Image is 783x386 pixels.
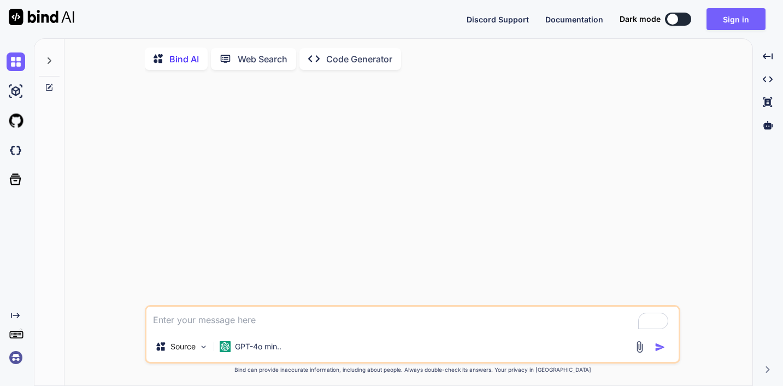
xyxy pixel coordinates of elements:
p: Source [170,341,196,352]
img: attachment [633,341,646,353]
button: Sign in [707,8,766,30]
img: icon [655,342,666,353]
span: Discord Support [467,15,529,24]
img: Pick Models [199,342,208,352]
img: ai-studio [7,82,25,101]
span: Documentation [545,15,603,24]
img: Bind AI [9,9,74,25]
textarea: To enrich screen reader interactions, please activate Accessibility in Grammarly extension settings [146,307,679,331]
img: GPT-4o mini [220,341,231,352]
p: Bind AI [169,52,199,66]
img: darkCloudIdeIcon [7,141,25,160]
button: Documentation [545,14,603,25]
span: Dark mode [620,14,661,25]
button: Discord Support [467,14,529,25]
img: chat [7,52,25,71]
p: GPT-4o min.. [235,341,281,352]
img: githubLight [7,112,25,130]
img: signin [7,348,25,367]
p: Bind can provide inaccurate information, including about people. Always double-check its answers.... [145,366,680,374]
p: Code Generator [326,52,392,66]
p: Web Search [238,52,287,66]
